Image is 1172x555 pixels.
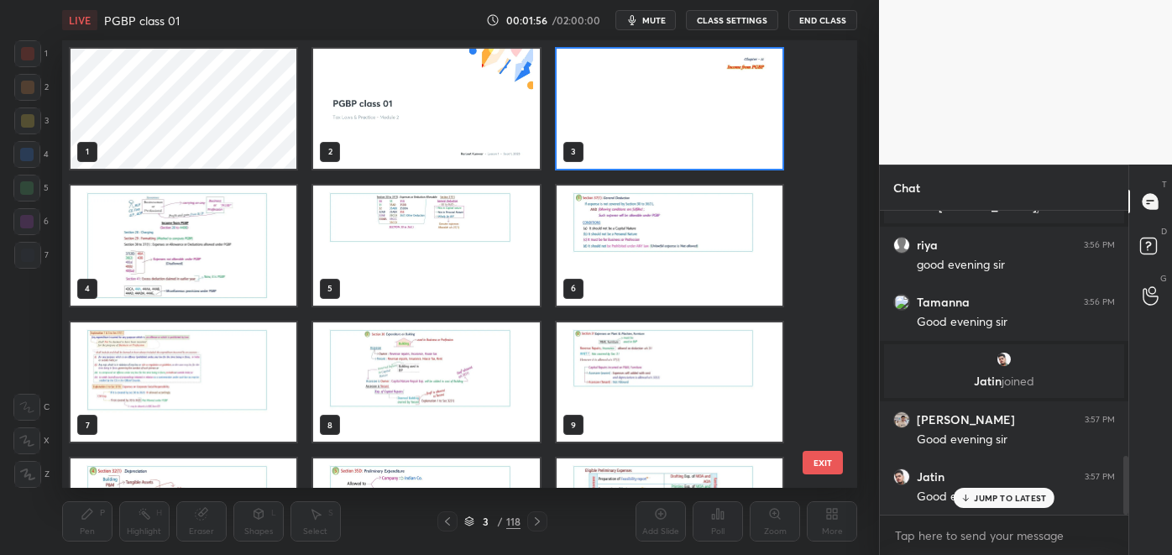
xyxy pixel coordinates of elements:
button: End Class [788,10,857,30]
div: 1 [14,40,48,67]
img: 1756722360DYXO3J.pdf [556,322,782,442]
p: T [1162,178,1167,191]
h6: [PERSON_NAME] [917,412,1015,427]
div: 6 [13,208,49,235]
div: 3:57 PM [1085,472,1115,482]
p: G [1160,272,1167,285]
img: 3 [893,294,910,311]
p: JUMP TO LATEST [974,493,1046,503]
div: 118 [506,514,521,529]
div: grid [62,40,829,488]
img: 46b3d9260aec45d68a60b759a14ef8af.jpg [893,411,910,428]
div: 4 [13,141,49,168]
p: Chat [880,165,934,210]
div: Good evening sir [917,432,1115,448]
div: C [13,394,50,421]
button: mute [615,10,676,30]
div: 3:56 PM [1084,297,1115,307]
div: Z [14,461,50,488]
div: / [498,516,503,526]
p: [PERSON_NAME] [894,200,1114,213]
div: LIVE [62,10,97,30]
div: grid [880,211,1128,515]
div: Good evening sir [917,489,1115,505]
div: 3:56 PM [1084,240,1115,250]
div: 2 [14,74,49,101]
p: D [1161,225,1167,238]
img: 6b0c131c2e12481b881bef790954fa57.jpg [893,469,910,485]
div: 7 [14,242,49,269]
img: 6b0c131c2e12481b881bef790954fa57.jpg [996,351,1012,368]
span: joined [1002,373,1034,389]
button: CLASS SETTINGS [686,10,778,30]
div: 3 [14,107,49,134]
div: 3:57 PM [1085,415,1115,425]
h6: Jatin [917,469,944,484]
div: 5 [13,175,49,202]
div: X [13,427,50,454]
h4: PGBP class 01 [104,13,180,29]
div: 3 [478,516,494,526]
span: mute [642,14,666,26]
button: EXIT [803,451,843,474]
div: good evening sir [917,257,1115,274]
img: 1756722360DYXO3J.pdf [71,186,296,306]
h6: riya [917,238,938,253]
img: 1756722360DYXO3J.pdf [71,322,296,442]
img: 1756722360DYXO3J.pdf [556,49,782,169]
img: 1756722360DYXO3J.pdf [556,186,782,306]
img: default.png [893,237,910,254]
img: 1756722360DYXO3J.pdf [313,186,539,306]
p: Jatin [894,374,1114,388]
h6: Tamanna [917,295,970,310]
img: 1756722360DYXO3J.pdf [313,322,539,442]
div: Good evening sir [917,314,1115,331]
img: e067bc82-871d-11f0-990b-ae4a8f416dd5.jpg [313,49,539,169]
